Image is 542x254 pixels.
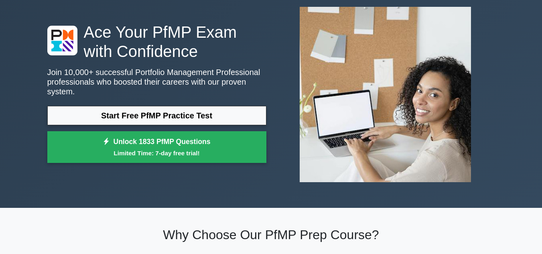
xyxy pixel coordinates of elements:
h2: Why Choose Our PfMP Prep Course? [47,227,495,242]
h1: Ace Your PfMP Exam with Confidence [47,22,266,61]
p: Join 10,000+ successful Portfolio Management Professional professionals who boosted their careers... [47,67,266,96]
a: Unlock 1833 PfMP QuestionsLimited Time: 7-day free trial! [47,131,266,163]
a: Start Free PfMP Practice Test [47,106,266,125]
small: Limited Time: 7-day free trial! [57,148,256,158]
